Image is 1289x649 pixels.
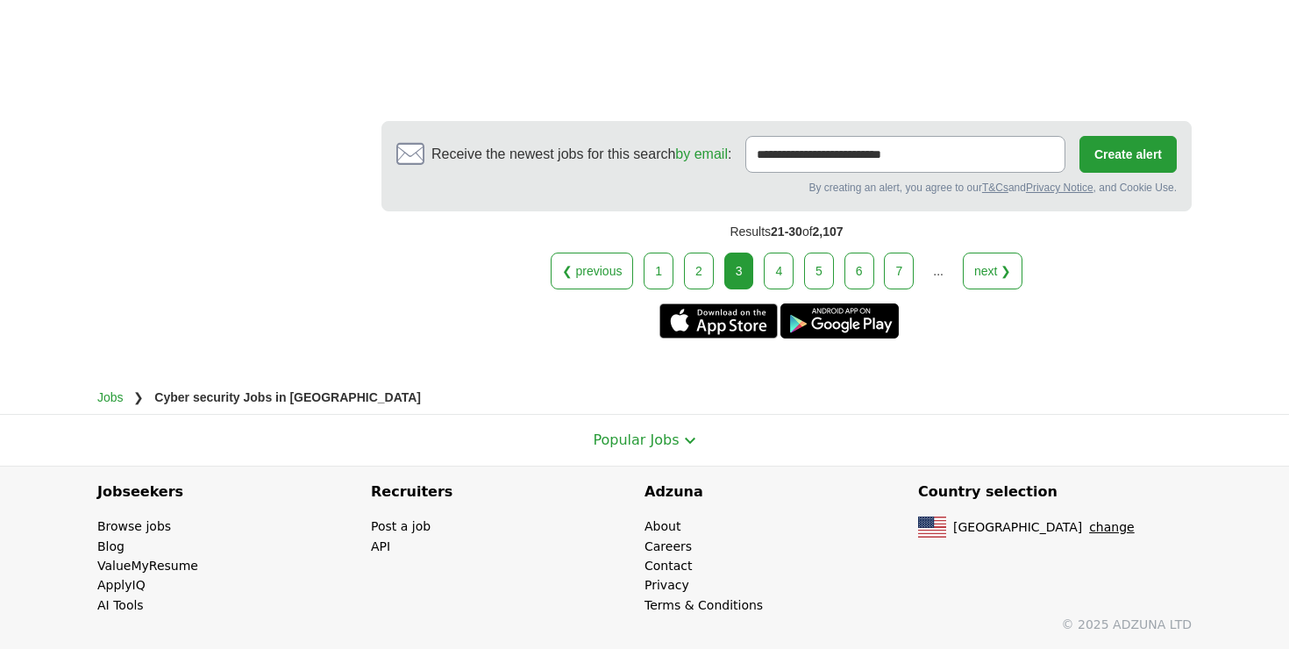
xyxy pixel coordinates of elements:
a: 2 [684,253,714,289]
span: [GEOGRAPHIC_DATA] [953,517,1082,537]
a: 1 [644,253,673,289]
a: Privacy [644,578,689,592]
a: About [644,519,680,533]
a: by email [675,146,728,161]
a: T&Cs [982,182,1008,194]
span: Receive the newest jobs for this search : [431,143,731,166]
a: ❮ previous [551,253,634,289]
a: 5 [804,253,834,289]
a: API [371,539,390,553]
span: 21-30 [771,225,802,239]
strong: Cyber security Jobs in [GEOGRAPHIC_DATA] [154,390,421,404]
a: Jobs [97,390,124,404]
div: By creating an alert, you agree to our and , and Cookie Use. [396,180,1177,196]
img: toggle icon [684,437,696,445]
a: ValueMyResume [97,559,198,573]
a: ApplyIQ [97,578,146,592]
span: Popular Jobs [593,431,679,448]
a: 6 [844,253,874,289]
span: ❯ [133,390,144,404]
a: Contact [644,559,692,573]
a: Terms & Conditions [644,598,763,612]
a: Get the iPhone app [659,303,778,339]
button: Create alert [1079,136,1177,173]
a: 4 [764,253,794,289]
a: Get the Android app [780,303,899,339]
a: Browse jobs [97,519,171,533]
div: Results of [381,211,1192,252]
a: next ❯ [963,253,1022,289]
img: US flag [918,517,946,538]
a: Privacy Notice [1026,182,1093,194]
a: AI Tools [97,598,144,612]
button: change [1089,517,1135,537]
div: © 2025 ADZUNA LTD [83,615,1206,648]
a: Careers [644,539,692,553]
span: 2,107 [813,225,844,239]
a: Post a job [371,519,431,533]
a: Blog [97,539,125,553]
div: 3 [724,253,754,289]
a: 7 [884,253,914,289]
h4: Country selection [918,467,1192,517]
div: ... [921,253,956,289]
